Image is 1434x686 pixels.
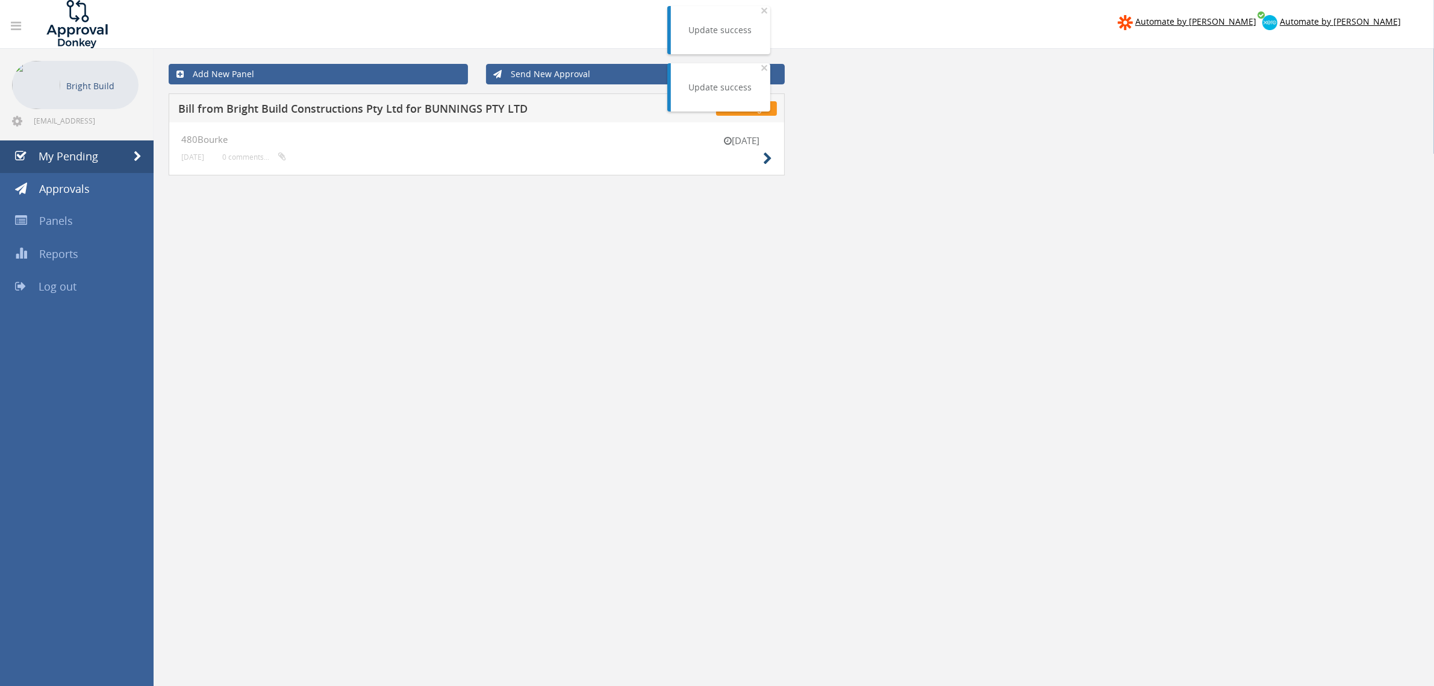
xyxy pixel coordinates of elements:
p: Bright Build [66,78,132,93]
span: Automate by [PERSON_NAME] [1280,16,1401,27]
small: 0 comments... [222,153,286,162]
h5: Bill from Bright Build Constructions Pty Ltd for BUNNINGS PTY LTD [178,103,596,118]
span: Automate by [PERSON_NAME] [1135,16,1256,27]
a: Send New Approval [486,64,785,84]
div: Update success [689,24,752,36]
span: My Pending [39,149,98,163]
img: zapier-logomark.png [1118,15,1133,30]
small: [DATE] [712,134,772,147]
h4: 480Bourke [181,134,772,145]
a: Add New Panel [169,64,468,84]
div: Update success [689,81,752,93]
span: × [761,2,768,19]
span: Reports [39,247,78,261]
span: [EMAIL_ADDRESS][DOMAIN_NAME] [34,116,136,125]
span: Approvals [39,181,90,196]
span: Panels [39,213,73,228]
small: [DATE] [181,153,204,162]
span: × [761,59,768,76]
img: xero-logo.png [1262,15,1277,30]
span: Log out [39,279,76,294]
